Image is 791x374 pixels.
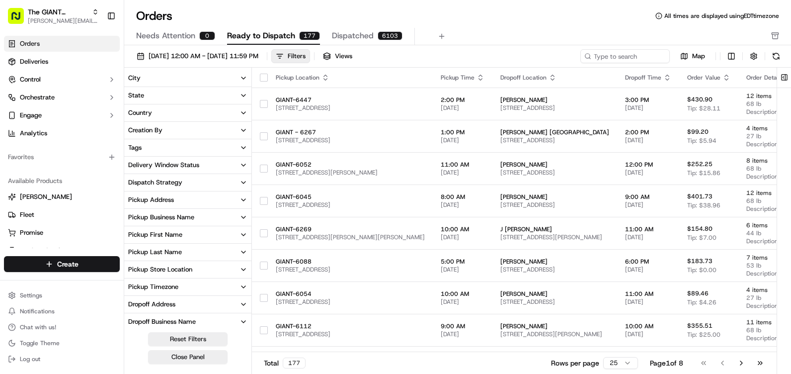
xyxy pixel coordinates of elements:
[276,161,425,169] span: GIANT-6052
[687,201,720,209] span: Tip: $38.96
[276,136,425,144] span: [STREET_ADDRESS]
[276,225,425,233] span: GIANT-6269
[94,144,159,154] span: API Documentation
[128,161,199,170] div: Delivery Window Status
[625,233,671,241] span: [DATE]
[20,246,68,255] span: Product Catalog
[264,358,306,369] div: Total
[80,140,163,158] a: 💻API Documentation
[20,323,56,331] span: Chat with us!
[8,246,116,255] a: Product Catalog
[441,290,484,298] span: 10:00 AM
[687,137,716,145] span: Tip: $5.94
[625,193,671,201] span: 9:00 AM
[500,136,609,144] span: [STREET_ADDRESS]
[128,91,144,100] div: State
[271,49,310,63] button: Filters
[687,104,720,112] span: Tip: $28.11
[500,169,609,177] span: [STREET_ADDRESS]
[332,30,374,42] span: Dispatched
[124,191,251,208] button: Pickup Address
[4,149,120,165] div: Favorites
[687,331,720,339] span: Tip: $25.00
[500,225,609,233] span: J [PERSON_NAME]
[28,17,99,25] button: [PERSON_NAME][EMAIL_ADDRESS][PERSON_NAME][DOMAIN_NAME]
[441,136,484,144] span: [DATE]
[664,12,779,20] span: All times are displayed using EDT timezone
[28,7,88,17] button: The GIANT Company
[4,336,120,350] button: Toggle Theme
[625,161,671,169] span: 12:00 PM
[20,210,34,219] span: Fleet
[687,225,712,233] span: $154.80
[4,288,120,302] button: Settings
[625,258,671,266] span: 6:00 PM
[128,178,182,187] div: Dispatch Strategy
[70,168,120,176] a: Powered byPylon
[687,160,712,168] span: $252.25
[625,128,671,136] span: 2:00 PM
[20,291,42,299] span: Settings
[4,4,103,28] button: The GIANT Company[PERSON_NAME][EMAIL_ADDRESS][PERSON_NAME][DOMAIN_NAME]
[276,193,425,201] span: GIANT-6045
[4,352,120,366] button: Log out
[10,95,28,113] img: 1736555255976-a54dd68f-1ca7-489b-9aae-adbdc363a1c4
[650,358,683,368] div: Page 1 of 8
[441,193,484,201] span: 8:00 AM
[687,298,716,306] span: Tip: $4.26
[34,95,163,105] div: Start new chat
[580,49,670,63] input: Type to search
[132,49,263,63] button: [DATE] 12:00 AM - [DATE] 11:59 PM
[124,279,251,295] button: Pickup Timezone
[124,157,251,174] button: Delivery Window Status
[124,313,251,330] button: Dropoff Business Name
[4,304,120,318] button: Notifications
[500,290,609,298] span: [PERSON_NAME]
[10,40,181,56] p: Welcome 👋
[687,95,712,103] span: $430.90
[4,72,120,88] button: Control
[57,259,79,269] span: Create
[99,169,120,176] span: Pylon
[4,207,120,223] button: Fleet
[276,104,425,112] span: [STREET_ADDRESS]
[441,266,484,274] span: [DATE]
[441,161,484,169] span: 11:00 AM
[136,30,195,42] span: Needs Attention
[625,322,671,330] span: 10:00 AM
[441,128,484,136] span: 1:00 PM
[124,296,251,313] button: Dropoff Address
[4,320,120,334] button: Chat with us!
[625,330,671,338] span: [DATE]
[441,201,484,209] span: [DATE]
[10,145,18,153] div: 📗
[288,52,306,61] div: Filters
[124,261,251,278] button: Pickup Store Location
[6,140,80,158] a: 📗Knowledge Base
[149,52,258,61] span: [DATE] 12:00 AM - [DATE] 11:59 PM
[625,96,671,104] span: 3:00 PM
[551,358,599,368] p: Rows per page
[128,126,162,135] div: Creation By
[441,169,484,177] span: [DATE]
[124,226,251,243] button: Pickup First Name
[4,107,120,123] button: Engage
[136,8,172,24] h1: Orders
[128,248,182,257] div: Pickup Last Name
[148,350,228,364] button: Close Panel
[625,225,671,233] span: 11:00 AM
[8,192,116,201] a: [PERSON_NAME]
[276,96,425,104] span: GIANT-6447
[500,74,609,82] div: Dropoff Location
[276,201,425,209] span: [STREET_ADDRESS]
[8,210,116,219] a: Fleet
[124,209,251,226] button: Pickup Business Name
[124,70,251,87] button: City
[128,317,196,326] div: Dropoff Business Name
[20,57,48,66] span: Deliveries
[199,31,215,40] div: 0
[4,189,120,205] button: [PERSON_NAME]
[124,139,251,156] button: Tags
[20,144,76,154] span: Knowledge Base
